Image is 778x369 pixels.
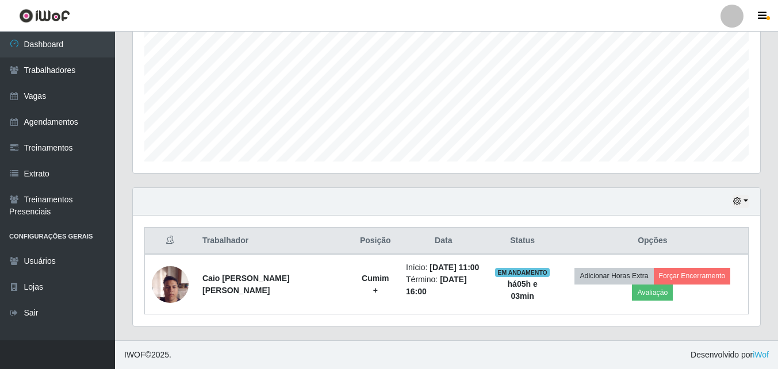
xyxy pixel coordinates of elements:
strong: Cumim + [362,274,389,295]
span: IWOF [124,350,145,359]
strong: Caio [PERSON_NAME] [PERSON_NAME] [202,274,290,295]
th: Status [488,228,557,255]
li: Término: [406,274,481,298]
span: © 2025 . [124,349,171,361]
th: Trabalhador [196,228,352,255]
span: EM ANDAMENTO [495,268,550,277]
button: Forçar Encerramento [654,268,731,284]
th: Data [399,228,488,255]
span: Desenvolvido por [691,349,769,361]
img: CoreUI Logo [19,9,70,23]
button: Avaliação [632,285,673,301]
li: Início: [406,262,481,274]
th: Opções [557,228,749,255]
img: 1755176015400.jpeg [152,260,189,309]
a: iWof [753,350,769,359]
time: [DATE] 11:00 [430,263,479,272]
th: Posição [352,228,400,255]
button: Adicionar Horas Extra [574,268,653,284]
strong: há 05 h e 03 min [508,279,538,301]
